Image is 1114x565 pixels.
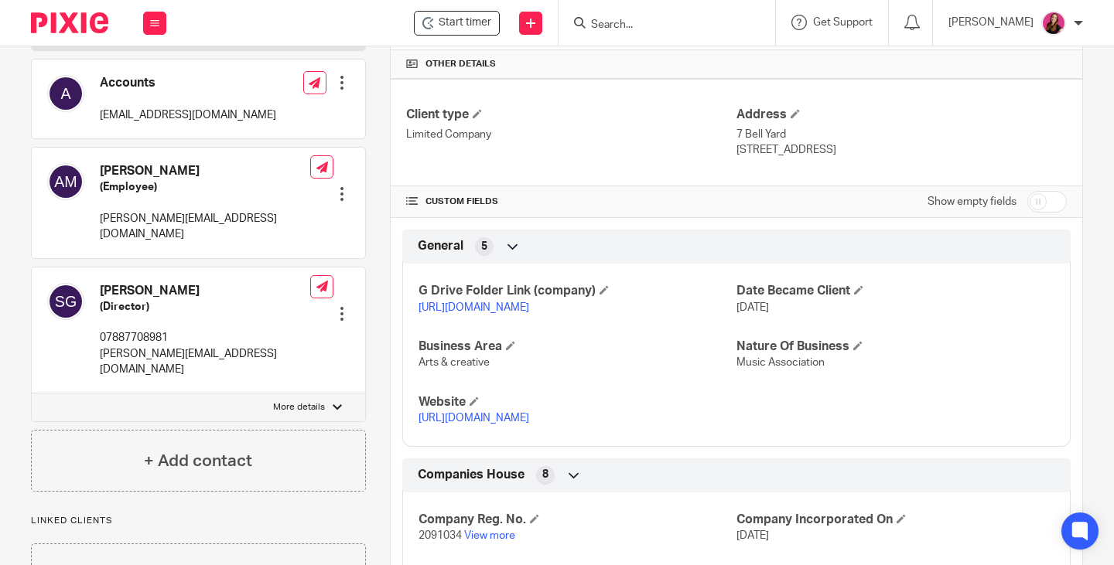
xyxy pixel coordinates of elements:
[100,163,310,179] h4: [PERSON_NAME]
[100,283,310,299] h4: [PERSON_NAME]
[100,211,310,243] p: [PERSON_NAME][EMAIL_ADDRESS][DOMAIN_NAME]
[736,302,769,313] span: [DATE]
[418,238,463,254] span: General
[31,515,366,527] p: Linked clients
[419,339,736,355] h4: Business Area
[419,530,462,541] span: 2091034
[100,346,310,378] p: [PERSON_NAME][EMAIL_ADDRESS][DOMAIN_NAME]
[736,142,1067,158] p: [STREET_ADDRESS]
[736,357,825,368] span: Music Association
[47,163,84,200] img: svg%3E
[736,512,1054,528] h4: Company Incorporated On
[813,17,873,28] span: Get Support
[100,179,310,195] h5: (Employee)
[406,127,736,142] p: Limited Company
[419,357,490,368] span: Arts & creative
[589,19,729,32] input: Search
[418,467,525,483] span: Companies House
[736,127,1067,142] p: 7 Bell Yard
[425,58,496,70] span: Other details
[542,467,548,482] span: 8
[47,75,84,112] img: svg%3E
[100,107,276,123] p: [EMAIL_ADDRESS][DOMAIN_NAME]
[144,449,252,473] h4: + Add contact
[1041,11,1066,36] img: 21.png
[736,283,1054,299] h4: Date Became Client
[406,107,736,123] h4: Client type
[439,15,491,31] span: Start timer
[100,330,310,345] p: 07887708981
[273,401,325,414] p: More details
[481,239,487,254] span: 5
[948,15,1034,30] p: [PERSON_NAME]
[419,394,736,410] h4: Website
[406,196,736,208] h4: CUSTOM FIELDS
[31,12,108,33] img: Pixie
[419,283,736,299] h4: G Drive Folder Link (company)
[464,530,515,541] a: View more
[419,302,529,313] a: [URL][DOMAIN_NAME]
[414,11,500,36] div: MUSIC INDUSTRIES ASSOCIATION
[419,413,529,424] a: [URL][DOMAIN_NAME]
[736,107,1067,123] h4: Address
[928,194,1017,209] label: Show empty fields
[100,299,310,315] h5: (Director)
[736,339,1054,355] h4: Nature Of Business
[100,75,276,91] h4: Accounts
[419,512,736,528] h4: Company Reg. No.
[736,530,769,541] span: [DATE]
[47,283,84,320] img: svg%3E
